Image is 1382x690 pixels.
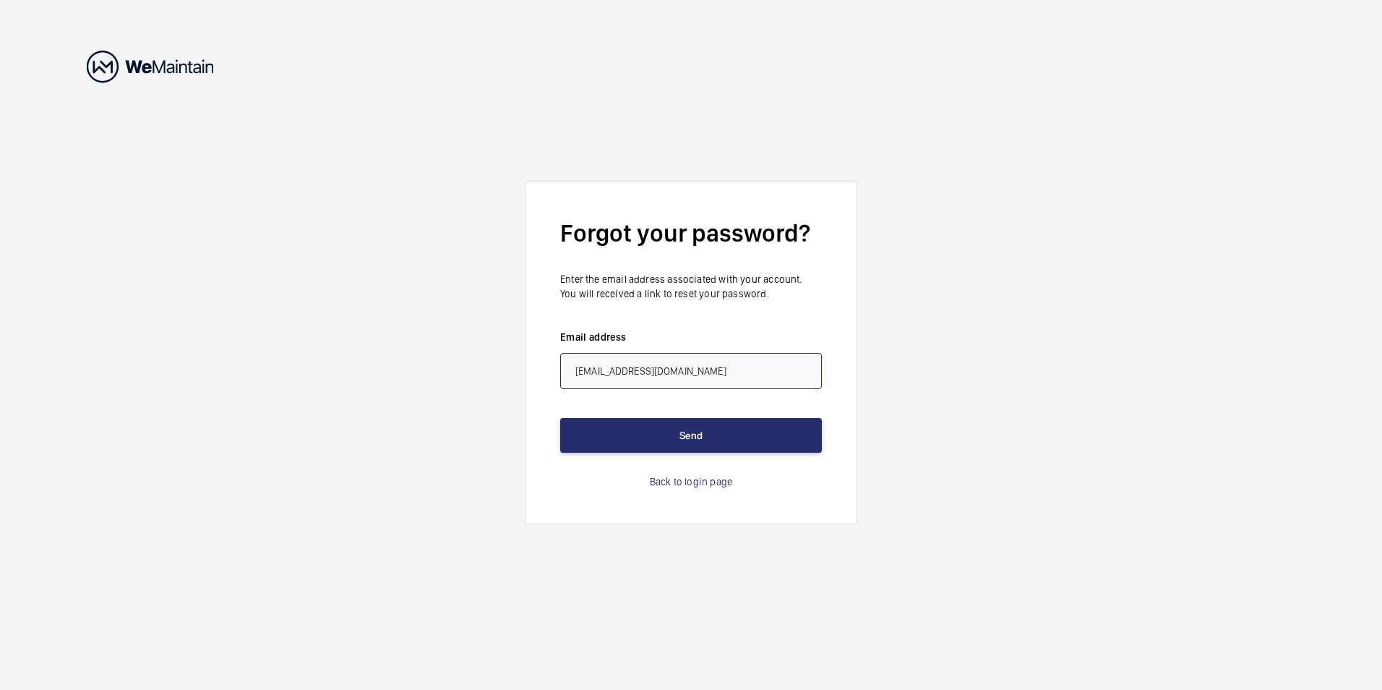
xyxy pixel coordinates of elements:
[560,330,822,344] label: Email address
[560,418,822,453] button: Send
[650,474,732,489] a: Back to login page
[560,272,822,301] p: Enter the email address associated with your account. You will received a link to reset your pass...
[560,353,822,389] input: abc@xyz
[560,216,822,250] h2: Forgot your password?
